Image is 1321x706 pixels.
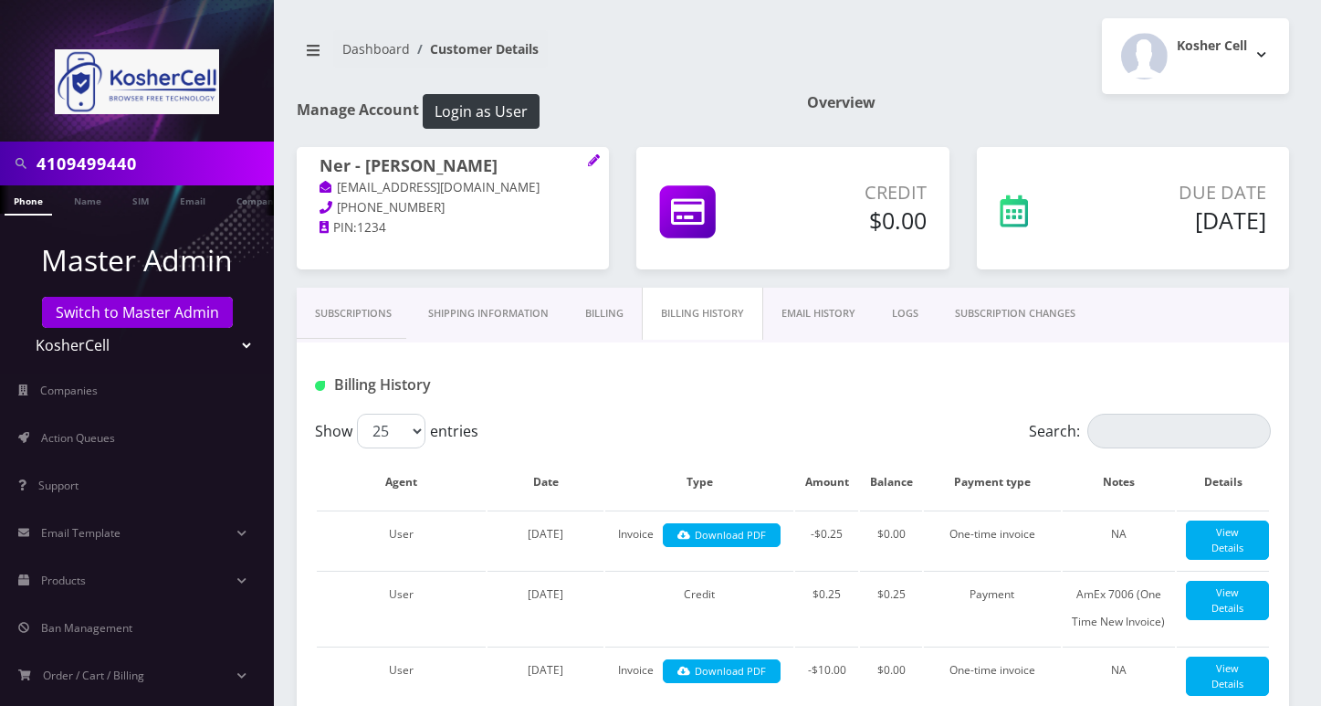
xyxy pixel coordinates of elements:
[1087,414,1271,448] input: Search:
[782,206,927,234] h5: $0.00
[763,288,874,340] a: EMAIL HISTORY
[320,219,357,237] a: PIN:
[663,659,781,684] a: Download PDF
[860,647,922,705] td: $0.00
[55,49,219,114] img: KosherCell
[317,647,486,705] td: User
[1097,179,1266,206] p: Due Date
[410,288,567,340] a: Shipping Information
[605,456,793,509] th: Type
[42,297,233,328] a: Switch to Master Admin
[874,288,937,340] a: LOGS
[317,571,486,645] td: User
[605,571,793,645] td: Credit
[1063,647,1175,705] td: NA
[38,478,79,493] span: Support
[40,383,98,398] span: Companies
[795,456,858,509] th: Amount
[795,571,858,645] td: $0.25
[5,185,52,216] a: Phone
[171,185,215,214] a: Email
[528,526,563,542] span: [DATE]
[1186,657,1269,696] a: View Details
[1029,414,1271,448] label: Search:
[320,156,586,178] h1: Ner - [PERSON_NAME]
[43,668,144,683] span: Order / Cart / Billing
[37,146,269,181] input: Search in Company
[315,376,615,394] h1: Billing History
[297,30,780,82] nav: breadcrumb
[65,185,110,214] a: Name
[1186,581,1269,620] a: View Details
[337,199,445,216] span: [PHONE_NUMBER]
[227,185,288,214] a: Company
[605,511,793,569] td: Invoice
[41,620,132,636] span: Ban Management
[605,647,793,705] td: Invoice
[1177,456,1269,509] th: Details
[297,94,780,129] h1: Manage Account
[1102,18,1289,94] button: Kosher Cell
[642,288,763,340] a: Billing History
[567,288,642,340] a: Billing
[357,219,386,236] span: 1234
[528,586,563,602] span: [DATE]
[1063,571,1175,645] td: AmEx 7006 (One Time New Invoice)
[782,179,927,206] p: Credit
[860,511,922,569] td: $0.00
[357,414,425,448] select: Showentries
[860,571,922,645] td: $0.25
[1097,206,1266,234] h5: [DATE]
[663,523,781,548] a: Download PDF
[41,525,121,541] span: Email Template
[1177,38,1247,54] h2: Kosher Cell
[1186,521,1269,560] a: View Details
[320,179,540,197] a: [EMAIL_ADDRESS][DOMAIN_NAME]
[488,456,603,509] th: Date
[795,647,858,705] td: -$10.00
[860,456,922,509] th: Balance
[937,288,1094,340] a: SUBSCRIPTION CHANGES
[317,511,486,569] td: User
[342,40,410,58] a: Dashboard
[297,288,410,340] a: Subscriptions
[410,39,539,58] li: Customer Details
[924,647,1061,705] td: One-time invoice
[41,573,86,588] span: Products
[315,414,478,448] label: Show entries
[41,430,115,446] span: Action Queues
[795,511,858,569] td: -$0.25
[1063,456,1175,509] th: Notes
[528,662,563,678] span: [DATE]
[807,94,1290,111] h1: Overview
[924,511,1061,569] td: One-time invoice
[419,100,540,120] a: Login as User
[924,571,1061,645] td: Payment
[123,185,158,214] a: SIM
[924,456,1061,509] th: Payment type
[423,94,540,129] button: Login as User
[317,456,486,509] th: Agent
[1063,511,1175,569] td: NA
